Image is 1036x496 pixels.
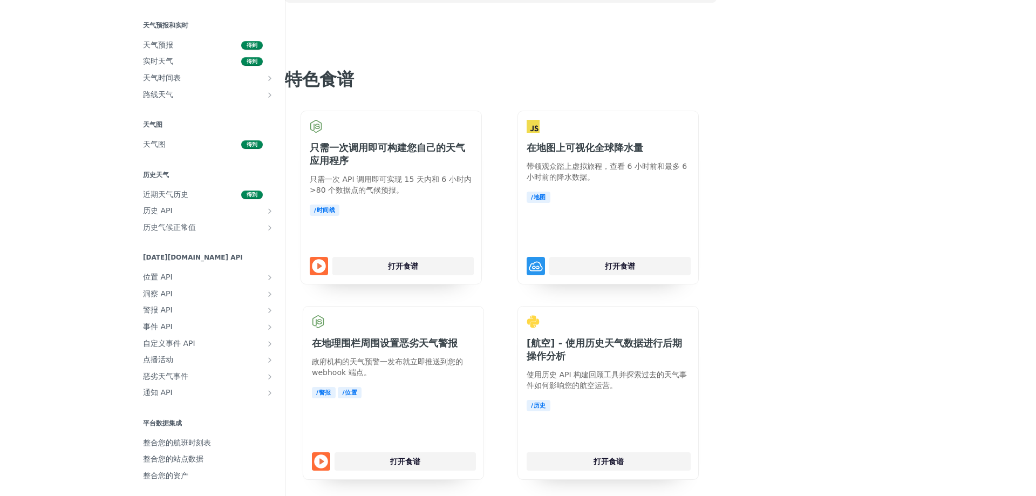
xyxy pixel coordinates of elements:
[285,69,354,90] font: 特色食谱
[265,74,274,83] button: 显示天气时间表的子页面
[265,306,274,315] button: 显示警报 API 的子页面
[143,305,173,314] font: 警报 API
[138,352,277,368] a: 点播活动显示按需活动的子页面
[335,452,476,471] a: 打开食谱
[527,162,687,181] font: 带领观众踏上虚拟旅程，查看 6 小时前和最多 6 小时前的降水数据。
[143,254,243,261] font: [DATE][DOMAIN_NAME] API
[143,206,173,215] font: 历史 API
[265,339,274,348] button: 显示自定义事件 API 的子页面
[143,273,173,281] font: 位置 API
[138,137,277,153] a: 天气图得到
[143,140,166,148] font: 天气图
[138,451,277,467] a: 整合您的站点数据
[138,286,277,302] a: 洞察 API显示 Insights API 的子页面
[138,203,277,219] a: 历史 API显示历史 API 的子页面
[247,42,257,48] font: 得到
[332,257,474,275] a: 打开食谱
[527,452,691,471] a: 打开食谱
[143,121,162,128] font: 天气图
[265,372,274,381] button: 显示恶劣天气事件的子页面
[143,190,188,199] font: 近期天气历史
[138,369,277,385] a: 恶劣天气事件显示恶劣天气事件的子页面
[138,319,277,335] a: 事件 API显示事件 API 的子页面
[138,220,277,236] a: 历史气候正常值显示历史气候正常值的子页面
[138,336,277,352] a: 自定义事件 API显示自定义事件 API 的子页面
[143,339,195,348] font: 自定义事件 API
[527,370,687,390] font: 使用历史 API 构建回顾工具并探索过去的天气事件如何影响您的航空运营。
[138,87,277,103] a: 路线天气显示路线天气的子页面
[143,171,169,179] font: 历史天气
[265,389,274,397] button: 显示通知 API 的子页面
[143,355,173,364] font: 点播活动
[138,468,277,484] a: 整合您的资产
[138,302,277,318] a: 警报 API显示警报 API 的子页面
[312,357,463,377] font: 政府机构的天气预警一发布就立即推送到您的 webhook 端点。
[143,471,188,480] font: 整合您的资产
[310,175,472,194] font: 只需一次 API 调用即可实现 15 天内和 6 小时内 >80 个数据点的气候预报。
[143,57,173,65] font: 实时天气
[338,387,362,398] a: /位置
[310,142,465,166] font: 只需一次调用即可构建您自己的天气应用程序
[143,73,181,82] font: 天气时间表
[143,438,211,447] font: 整合您的航班时刻表
[143,289,173,298] font: 洞察 API
[247,192,257,198] font: 得到
[143,40,173,49] font: 天气预报
[247,58,257,64] font: 得到
[527,142,643,153] font: 在地图上可视化全球降水量
[312,337,458,349] font: 在地理围栏周围设置恶劣天气警报
[594,457,624,466] font: 打开食谱
[138,385,277,401] a: 通知 API显示通知 API 的子页面
[342,389,357,396] font: /位置
[527,337,682,362] font: [航空] - 使用历史天气数据进行后期操作分析
[247,141,257,147] font: 得到
[138,269,277,286] a: 位置 API显示位置 API 的子页面
[143,90,173,99] font: 路线天气
[138,187,277,203] a: 近期天气历史得到
[265,356,274,364] button: 显示按需活动的子页面
[143,454,203,463] font: 整合您的站点数据
[310,205,339,216] a: /时间线
[265,91,274,99] button: 显示路线天气的子页面
[143,372,188,381] font: 恶劣天气事件
[527,400,550,411] a: /历史
[138,435,277,451] a: 整合您的航班时刻表
[143,419,182,427] font: 平台数据集成
[265,273,274,282] button: 显示位置 API 的子页面
[143,223,196,232] font: 历史气候正常值
[143,322,173,331] font: 事件 API
[531,194,546,201] font: /地图
[314,207,335,214] font: /时间线
[531,402,546,409] font: /历史
[143,22,188,29] font: 天气预报和实时
[265,323,274,331] button: 显示事件 API 的子页面
[143,388,173,397] font: 通知 API
[312,387,336,398] a: /警报
[605,262,635,270] font: 打开食谱
[388,262,418,270] font: 打开食谱
[316,389,331,396] font: /警报
[265,207,274,215] button: 显示历史 API 的子页面
[390,457,420,466] font: 打开食谱
[265,290,274,298] button: 显示 Insights API 的子页面
[527,192,550,203] a: /地图
[265,223,274,232] button: 显示历史气候正常值的子页面
[138,70,277,86] a: 天气时间表显示天气时间表的子页面
[138,53,277,70] a: 实时天气得到
[549,257,691,275] a: 打开食谱
[138,37,277,53] a: 天气预报得到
